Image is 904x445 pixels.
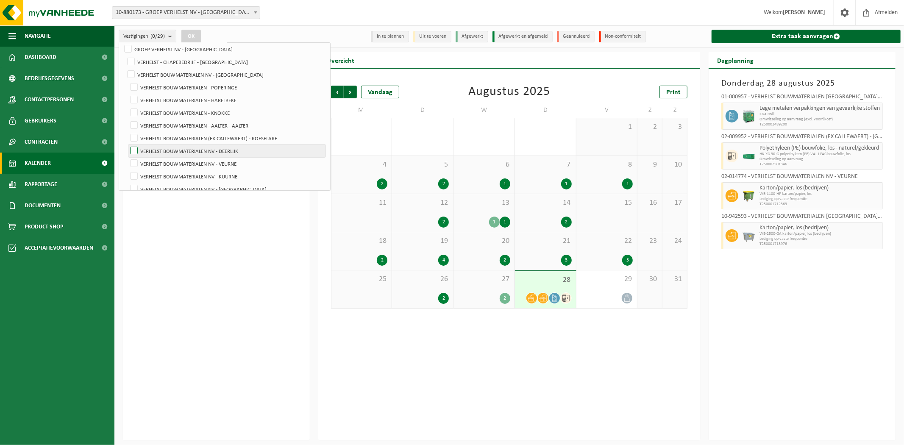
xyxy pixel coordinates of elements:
[128,183,325,195] label: VERHELST BOUWMATERIALEN NV - [GEOGRAPHIC_DATA]
[361,86,399,98] div: Vandaag
[128,170,325,183] label: VERHELST BOUWMATERIALEN NV - KUURNE
[721,77,883,90] h3: Donderdag 28 augustus 2025
[581,160,633,170] span: 8
[128,157,325,170] label: VERHELST BOUWMATERIALEN NV - VEURNE
[581,122,633,132] span: 1
[377,178,387,189] div: 2
[759,192,880,197] span: WB-1100-HP karton/papier, los
[759,202,880,207] span: T250001712363
[721,134,883,142] div: 02-009952 - VERHELST BOUWMATERIALEN (EX CALLEWAERT) - [GEOGRAPHIC_DATA]
[500,178,510,189] div: 1
[666,89,681,96] span: Print
[743,153,755,159] img: HK-XC-30-GN-00
[500,255,510,266] div: 2
[667,236,683,246] span: 24
[561,217,572,228] div: 2
[599,31,646,42] li: Non-conformiteit
[125,68,325,81] label: VERHELST BOUWMATERIALEN NV - [GEOGRAPHIC_DATA]
[662,103,687,118] td: Z
[25,153,51,174] span: Kalender
[458,160,510,170] span: 6
[25,195,61,216] span: Documenten
[759,197,880,202] span: Lediging op vaste frequentie
[128,132,325,145] label: VERHELST BOUWMATERIALEN (EX CALLEWAERT) - ROESELARE
[557,31,595,42] li: Geannuleerd
[458,236,510,246] span: 20
[336,275,388,284] span: 25
[759,225,880,231] span: Karton/papier, los (bedrijven)
[438,293,449,304] div: 2
[181,30,201,43] button: OK
[759,152,880,157] span: HK-XC-30-G polyethyleen (PE) VAL I PAC bouwfolie, los
[489,217,500,228] div: 1
[581,236,633,246] span: 22
[25,68,74,89] span: Bedrijfsgegevens
[377,255,387,266] div: 2
[759,112,880,117] span: KGA Colli
[622,178,633,189] div: 1
[500,293,510,304] div: 2
[622,255,633,266] div: 5
[759,117,880,122] span: Omwisseling op aanvraag (excl. voorrijkost)
[413,31,451,42] li: Uit te voeren
[721,174,883,182] div: 02-014774 - VERHELST BOUWMATERIALEN NV - VEURNE
[637,103,662,118] td: Z
[438,255,449,266] div: 4
[318,52,363,68] h2: Overzicht
[576,103,638,118] td: V
[709,52,762,68] h2: Dagplanning
[128,145,325,157] label: VERHELST BOUWMATERIALEN NV - DEERLIJK
[128,119,325,132] label: VERHELST BOUWMATERIALEN - AALTER - AALTER
[396,160,449,170] span: 5
[123,30,165,43] span: Vestigingen
[128,106,325,119] label: VERHELST BOUWMATERIALEN - KNOKKE
[25,89,74,110] span: Contactpersonen
[759,242,880,247] span: T250001713976
[667,122,683,132] span: 3
[438,178,449,189] div: 2
[515,103,576,118] td: D
[122,43,325,56] label: GROEP VERHELST NV - [GEOGRAPHIC_DATA]
[458,198,510,208] span: 13
[667,275,683,284] span: 31
[642,160,658,170] span: 9
[759,105,880,112] span: Lege metalen verpakkingen van gevaarlijke stoffen
[25,237,93,259] span: Acceptatievoorwaarden
[642,198,658,208] span: 16
[581,198,633,208] span: 15
[344,86,357,98] span: Volgende
[659,86,687,98] a: Print
[438,217,449,228] div: 2
[519,198,572,208] span: 14
[519,275,572,285] span: 28
[667,198,683,208] span: 17
[336,236,388,246] span: 18
[25,110,56,131] span: Gebruikers
[468,86,550,98] div: Augustus 2025
[396,236,449,246] span: 19
[331,103,392,118] td: M
[500,217,510,228] div: 1
[128,81,325,94] label: VERHELST BOUWMATERIALEN - POPERINGE
[667,160,683,170] span: 10
[336,198,388,208] span: 11
[759,231,880,236] span: WB-2500-GA karton/papier, los (bedrijven)
[25,131,58,153] span: Contracten
[561,178,572,189] div: 1
[759,236,880,242] span: Lediging op vaste frequentie
[783,9,825,16] strong: [PERSON_NAME]
[581,275,633,284] span: 29
[721,94,883,103] div: 01-000957 - VERHELST BOUWMATERIALEN [GEOGRAPHIC_DATA] - [GEOGRAPHIC_DATA]
[371,31,409,42] li: In te plannen
[759,162,880,167] span: T250002501346
[119,30,176,42] button: Vestigingen(0/29)
[150,33,165,39] count: (0/29)
[456,31,488,42] li: Afgewerkt
[561,255,572,266] div: 3
[336,160,388,170] span: 4
[396,198,449,208] span: 12
[759,145,880,152] span: Polyethyleen (PE) bouwfolie, los - naturel/gekleurd
[125,56,325,68] label: VERHELST - CHAPEBEDRIJF - [GEOGRAPHIC_DATA]
[453,103,515,118] td: W
[759,185,880,192] span: Karton/papier, los (bedrijven)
